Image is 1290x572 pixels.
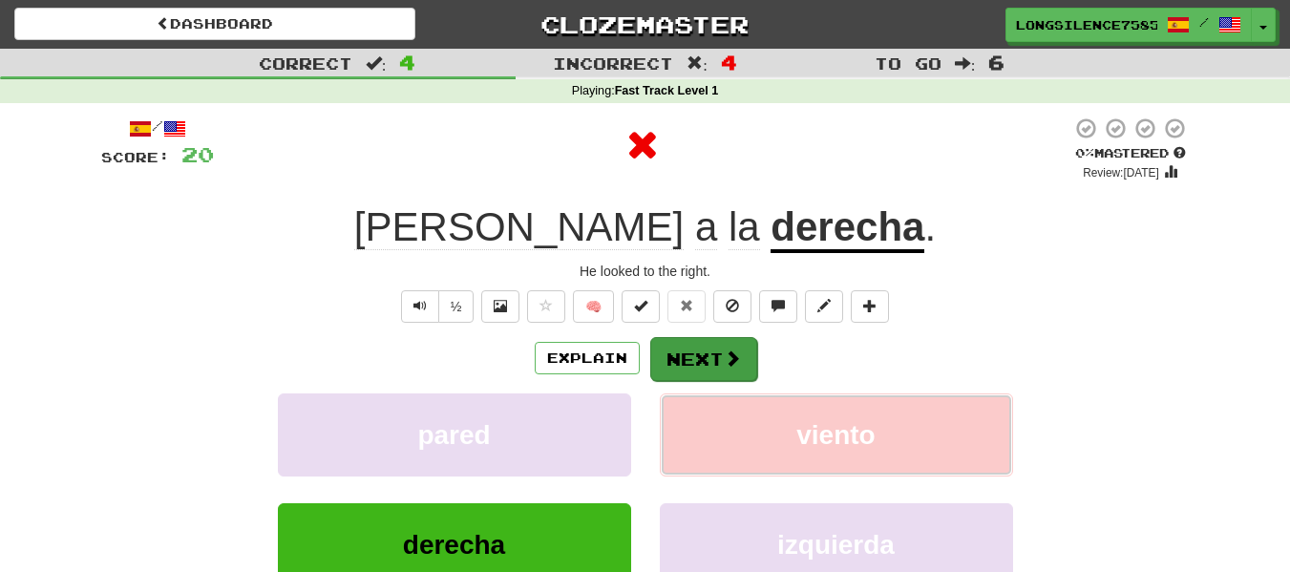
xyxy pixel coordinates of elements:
strong: Fast Track Level 1 [615,84,719,97]
div: / [101,117,214,140]
a: Dashboard [14,8,415,40]
span: Score: [101,149,170,165]
span: pared [417,420,490,450]
button: Favorite sentence (alt+f) [527,290,565,323]
span: LongSilence7585 [1016,16,1157,33]
span: Incorrect [553,53,673,73]
span: la [729,204,760,250]
span: : [955,55,976,72]
u: derecha [771,204,924,253]
button: Next [650,337,757,381]
button: Explain [535,342,640,374]
button: Edit sentence (alt+d) [805,290,843,323]
span: : [687,55,708,72]
button: pared [278,393,631,477]
span: 0 % [1075,145,1094,160]
a: LongSilence7585 / [1005,8,1252,42]
button: Reset to 0% Mastered (alt+r) [667,290,706,323]
span: To go [875,53,941,73]
span: . [924,204,936,249]
span: izquierda [777,530,895,560]
button: Ignore sentence (alt+i) [713,290,751,323]
span: derecha [403,530,505,560]
span: 20 [181,142,214,166]
button: 🧠 [573,290,614,323]
div: He looked to the right. [101,262,1190,281]
small: Review: [DATE] [1083,166,1159,180]
span: 4 [399,51,415,74]
span: [PERSON_NAME] [354,204,684,250]
button: Add to collection (alt+a) [851,290,889,323]
span: viento [796,420,875,450]
div: Text-to-speech controls [397,290,475,323]
span: 4 [721,51,737,74]
button: Show image (alt+x) [481,290,519,323]
button: Play sentence audio (ctl+space) [401,290,439,323]
span: a [695,204,717,250]
span: Correct [259,53,352,73]
div: Mastered [1071,145,1190,162]
button: viento [660,393,1013,477]
button: Set this sentence to 100% Mastered (alt+m) [622,290,660,323]
button: ½ [438,290,475,323]
span: 6 [988,51,1005,74]
span: / [1199,15,1209,29]
button: Discuss sentence (alt+u) [759,290,797,323]
span: : [366,55,387,72]
a: Clozemaster [444,8,845,41]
